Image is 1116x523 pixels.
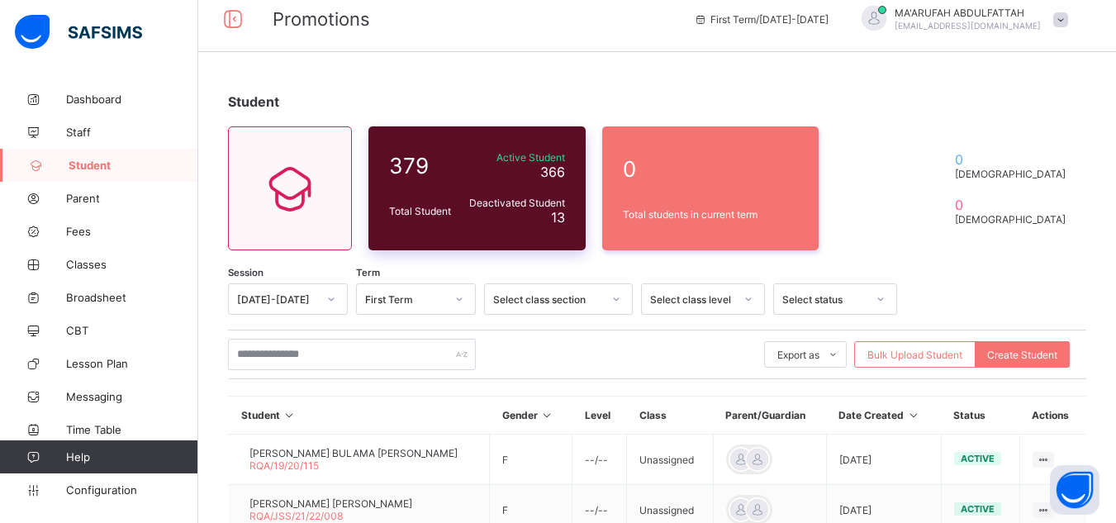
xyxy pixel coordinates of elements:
[385,201,462,221] div: Total Student
[249,510,343,522] span: RQA/JSS/21/22/008
[389,153,458,178] span: 379
[66,483,197,497] span: Configuration
[845,6,1076,33] div: MA'ARUFAHABDULFATTAH
[15,15,142,50] img: safsims
[987,349,1057,361] span: Create Student
[623,208,799,221] span: Total students in current term
[572,435,627,485] td: --/--
[490,397,572,435] th: Gender
[66,423,198,436] span: Time Table
[540,164,565,180] span: 366
[627,435,714,485] td: Unassigned
[895,21,1041,31] span: [EMAIL_ADDRESS][DOMAIN_NAME]
[66,93,198,106] span: Dashboard
[66,324,198,337] span: CBT
[66,126,198,139] span: Staff
[249,459,319,472] span: RQA/19/20/115
[1019,397,1086,435] th: Actions
[627,397,714,435] th: Class
[551,209,565,226] span: 13
[229,397,490,435] th: Student
[66,192,198,205] span: Parent
[961,453,995,464] span: active
[623,156,799,182] span: 0
[955,213,1066,226] span: [DEMOGRAPHIC_DATA]
[826,435,941,485] td: [DATE]
[955,197,1066,213] span: 0
[955,151,1066,168] span: 0
[365,293,445,306] div: First Term
[228,267,264,278] span: Session
[777,349,819,361] span: Export as
[466,151,565,164] span: Active Student
[66,450,197,464] span: Help
[540,409,554,421] i: Sort in Ascending Order
[713,397,826,435] th: Parent/Guardian
[237,293,317,306] div: [DATE]-[DATE]
[249,497,412,510] span: [PERSON_NAME] [PERSON_NAME]
[694,13,829,26] span: session/term information
[826,397,941,435] th: Date Created
[493,293,602,306] div: Select class section
[66,258,198,271] span: Classes
[66,225,198,238] span: Fees
[955,168,1066,180] span: [DEMOGRAPHIC_DATA]
[867,349,962,361] span: Bulk Upload Student
[961,503,995,515] span: active
[356,267,380,278] span: Term
[249,447,458,459] span: [PERSON_NAME] BULAMA [PERSON_NAME]
[782,293,867,306] div: Select status
[69,159,198,172] span: Student
[1050,465,1099,515] button: Open asap
[228,93,279,110] span: Student
[650,293,734,306] div: Select class level
[66,357,198,370] span: Lesson Plan
[66,291,198,304] span: Broadsheet
[466,197,565,209] span: Deactivated Student
[66,390,198,403] span: Messaging
[941,397,1019,435] th: Status
[283,409,297,421] i: Sort in Ascending Order
[273,8,370,30] span: Promotions
[895,7,1041,19] span: MA'ARUFAH ABDULFATTAH
[572,397,627,435] th: Level
[906,409,920,421] i: Sort in Ascending Order
[490,435,572,485] td: F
